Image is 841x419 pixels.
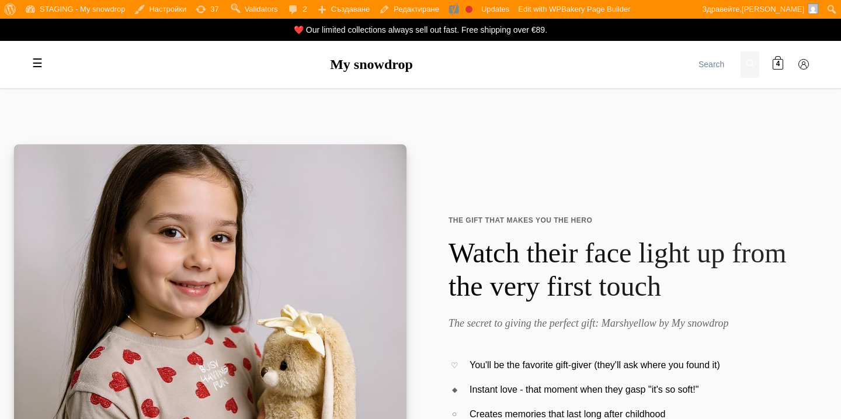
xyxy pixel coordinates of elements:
[776,59,780,70] span: 4
[449,215,813,226] span: THE GIFT THAT MAKES YOU THE HERO
[449,317,813,330] h2: The secret to giving the perfect gift: Marshyellow by My snowdrop
[26,52,49,75] label: Toggle mobile menu
[470,358,720,373] span: You'll be the favorite gift-giver (they'll ask where you found it)
[330,57,413,72] a: My snowdrop
[465,6,472,13] div: Focus keyphrase not set
[742,5,804,13] span: [PERSON_NAME]
[694,51,741,78] input: Search
[766,53,790,77] a: 4
[449,236,813,303] h1: Watch their face light up from the very first touch
[470,382,698,397] span: Instant love - that moment when they gasp "it's so soft!"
